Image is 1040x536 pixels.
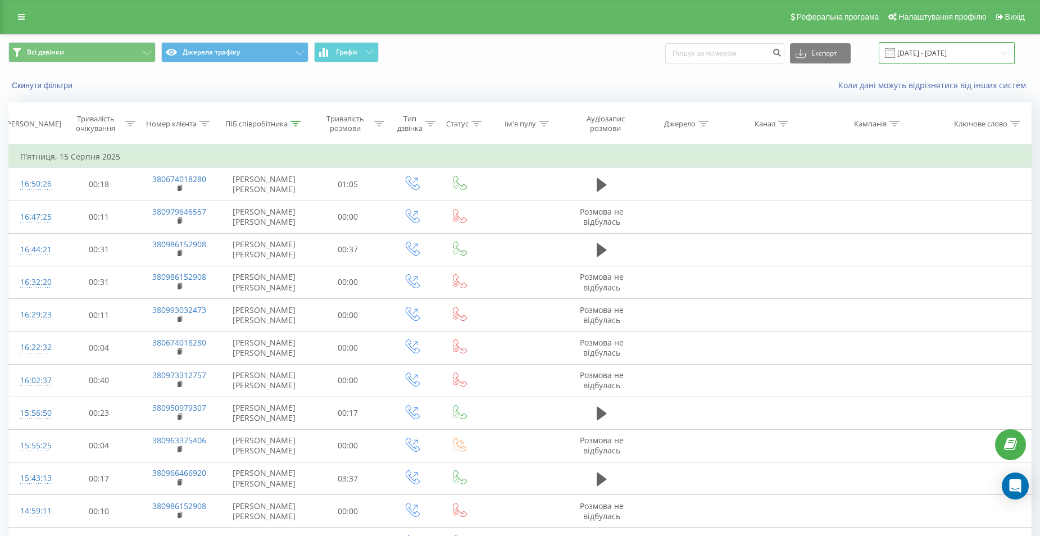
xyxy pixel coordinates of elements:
a: 380986152908 [152,239,206,249]
td: 00:11 [59,201,138,233]
div: Ключове слово [954,119,1007,129]
div: Статус [446,119,469,129]
td: 00:18 [59,168,138,201]
span: Налаштування профілю [898,12,986,21]
td: 00:17 [59,462,138,495]
a: 380950979307 [152,402,206,413]
td: [PERSON_NAME] [PERSON_NAME] [220,233,308,266]
td: [PERSON_NAME] [PERSON_NAME] [220,331,308,364]
td: [PERSON_NAME] [PERSON_NAME] [220,495,308,528]
button: Скинути фільтри [8,80,78,90]
td: 00:17 [308,397,387,429]
td: 03:37 [308,462,387,495]
td: 00:23 [59,397,138,429]
td: 00:04 [59,331,138,364]
a: 380674018280 [152,174,206,184]
div: 16:02:37 [20,370,48,392]
a: 380993032473 [152,305,206,315]
td: 00:00 [308,429,387,462]
div: 16:47:25 [20,206,48,228]
div: [PERSON_NAME] [4,119,61,129]
button: Експорт [790,43,851,63]
div: 16:29:23 [20,304,48,326]
span: Графік [336,48,358,56]
td: [PERSON_NAME] [PERSON_NAME] [220,429,308,462]
div: 15:55:25 [20,435,48,457]
td: [PERSON_NAME] [PERSON_NAME] [220,462,308,495]
td: 00:00 [308,331,387,364]
span: Розмова не відбулась [580,370,624,390]
span: Розмова не відбулась [580,271,624,292]
div: 15:56:50 [20,402,48,424]
td: 00:00 [308,266,387,298]
a: 380674018280 [152,337,206,348]
td: П’ятниця, 15 Серпня 2025 [9,146,1032,168]
td: [PERSON_NAME] [PERSON_NAME] [220,299,308,331]
td: [PERSON_NAME] [PERSON_NAME] [220,201,308,233]
div: Джерело [664,119,696,129]
td: [PERSON_NAME] [PERSON_NAME] [220,168,308,201]
button: Всі дзвінки [8,42,156,62]
div: Тривалість очікування [69,114,122,133]
div: Тип дзвінка [397,114,423,133]
div: ПІБ співробітника [225,119,288,129]
td: [PERSON_NAME] [PERSON_NAME] [220,266,308,298]
span: Реферальна програма [797,12,879,21]
td: 01:05 [308,168,387,201]
td: 00:04 [59,429,138,462]
div: Кампанія [854,119,887,129]
a: 380986152908 [152,501,206,511]
td: 00:00 [308,299,387,331]
div: Open Intercom Messenger [1002,473,1029,499]
button: Джерела трафіку [161,42,308,62]
div: Номер клієнта [146,119,197,129]
input: Пошук за номером [665,43,784,63]
td: [PERSON_NAME] [PERSON_NAME] [220,397,308,429]
div: Тривалість розмови [319,114,371,133]
div: Ім'я пулу [505,119,536,129]
td: 00:10 [59,495,138,528]
span: Розмова не відбулась [580,206,624,227]
div: 16:32:20 [20,271,48,293]
span: Розмова не відбулась [580,435,624,456]
a: 380986152908 [152,271,206,282]
a: 380979646557 [152,206,206,217]
td: 00:37 [308,233,387,266]
td: 00:31 [59,266,138,298]
button: Графік [314,42,379,62]
td: 00:40 [59,364,138,397]
td: 00:00 [308,495,387,528]
div: 14:59:11 [20,500,48,522]
span: Всі дзвінки [27,48,64,57]
td: 00:00 [308,201,387,233]
a: Коли дані можуть відрізнятися вiд інших систем [838,80,1032,90]
span: Розмова не відбулась [580,337,624,358]
td: 00:11 [59,299,138,331]
td: [PERSON_NAME] [PERSON_NAME] [220,364,308,397]
div: 16:50:26 [20,173,48,195]
span: Вихід [1005,12,1025,21]
a: 380963375406 [152,435,206,446]
div: Аудіозапис розмови [574,114,637,133]
span: Розмова не відбулась [580,305,624,325]
td: 00:00 [308,364,387,397]
span: Розмова не відбулась [580,501,624,521]
div: 15:43:13 [20,467,48,489]
div: 16:22:32 [20,337,48,358]
div: Канал [755,119,775,129]
a: 380966466920 [152,467,206,478]
a: 380973312757 [152,370,206,380]
div: 16:44:21 [20,239,48,261]
td: 00:31 [59,233,138,266]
